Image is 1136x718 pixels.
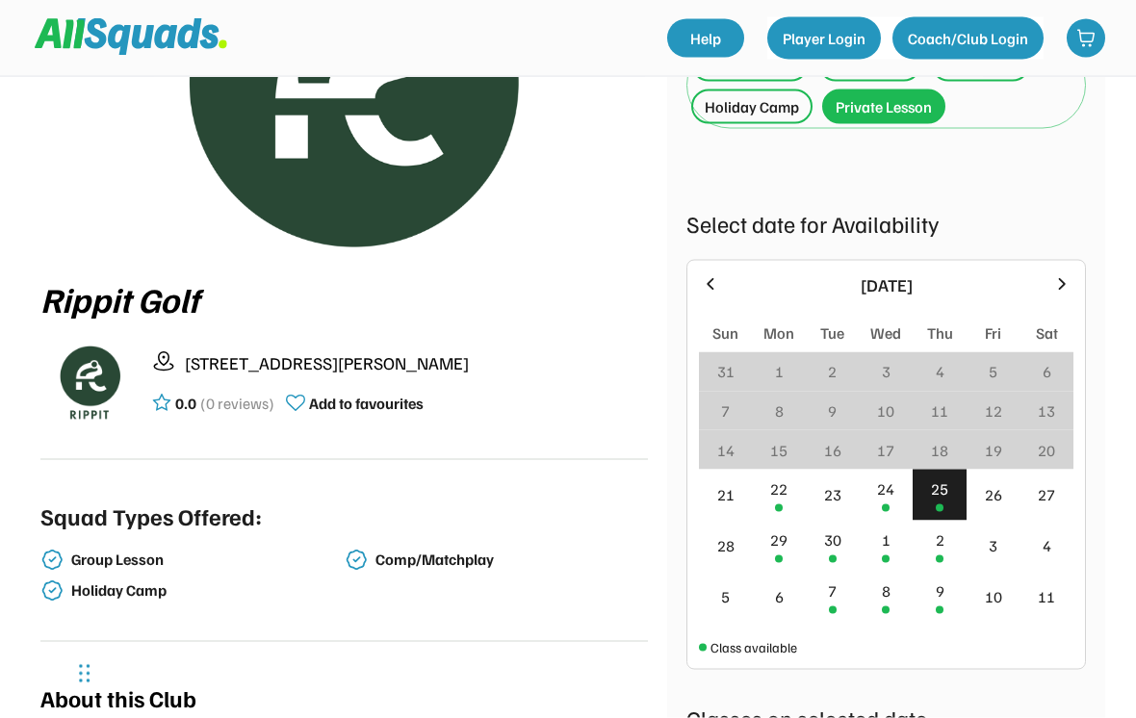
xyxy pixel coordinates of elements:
div: 6 [775,585,784,608]
div: 19 [985,439,1002,462]
div: 10 [985,585,1002,608]
div: Rippit Golf [40,280,648,319]
div: 10 [877,399,894,423]
div: 2 [828,360,837,383]
div: 25 [931,477,948,500]
div: 8 [775,399,784,423]
div: Sun [712,321,738,345]
div: 1 [882,528,891,551]
div: 3 [882,360,891,383]
img: check-verified-01.svg [345,549,368,572]
div: Wed [870,321,901,345]
div: [STREET_ADDRESS][PERSON_NAME] [185,350,648,376]
img: Rippitlogov2_green.png [40,334,137,430]
div: (0 reviews) [200,392,274,415]
div: 29 [770,528,787,551]
div: Holiday Camp [705,95,799,118]
div: Group Lesson [71,551,341,569]
div: 0.0 [175,392,196,415]
div: 11 [931,399,948,423]
div: 30 [824,528,841,551]
div: 20 [1038,439,1055,462]
div: 24 [877,477,894,500]
div: 23 [824,483,841,506]
div: Tue [820,321,844,345]
div: 9 [828,399,837,423]
div: Comp/Matchplay [375,551,645,569]
a: Help [667,19,744,58]
button: Player Login [767,17,881,60]
div: 4 [1043,534,1051,557]
div: 8 [882,579,891,603]
div: 26 [985,483,1002,506]
div: 4 [936,360,944,383]
div: 11 [1038,585,1055,608]
div: 27 [1038,483,1055,506]
div: 9 [936,579,944,603]
div: 17 [877,439,894,462]
div: Sat [1036,321,1058,345]
div: Mon [763,321,794,345]
div: 14 [717,439,735,462]
div: About this Club [40,680,196,715]
div: 12 [985,399,1002,423]
div: 16 [824,439,841,462]
div: 13 [1038,399,1055,423]
div: Squad Types Offered: [40,499,262,533]
img: check-verified-01.svg [40,549,64,572]
div: 28 [717,534,735,557]
div: 5 [721,585,730,608]
div: 5 [989,360,997,383]
img: check-verified-01.svg [40,579,64,603]
div: 31 [717,360,735,383]
div: 3 [989,534,997,557]
div: 15 [770,439,787,462]
div: 2 [936,528,944,551]
div: 21 [717,483,735,506]
img: Squad%20Logo.svg [35,18,227,55]
div: 18 [931,439,948,462]
div: 7 [721,399,730,423]
button: Coach/Club Login [892,17,1044,60]
div: 22 [770,477,787,500]
div: Private Lesson [836,95,932,118]
div: Fri [985,321,1001,345]
div: Add to favourites [309,392,424,415]
div: 1 [775,360,784,383]
div: 6 [1043,360,1051,383]
div: Holiday Camp [71,581,341,600]
div: Class available [710,637,797,657]
div: 7 [828,579,837,603]
img: shopping-cart-01%20%281%29.svg [1076,29,1096,48]
div: Thu [927,321,953,345]
div: Select date for Availability [686,206,1086,241]
div: [DATE] [732,272,1041,298]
